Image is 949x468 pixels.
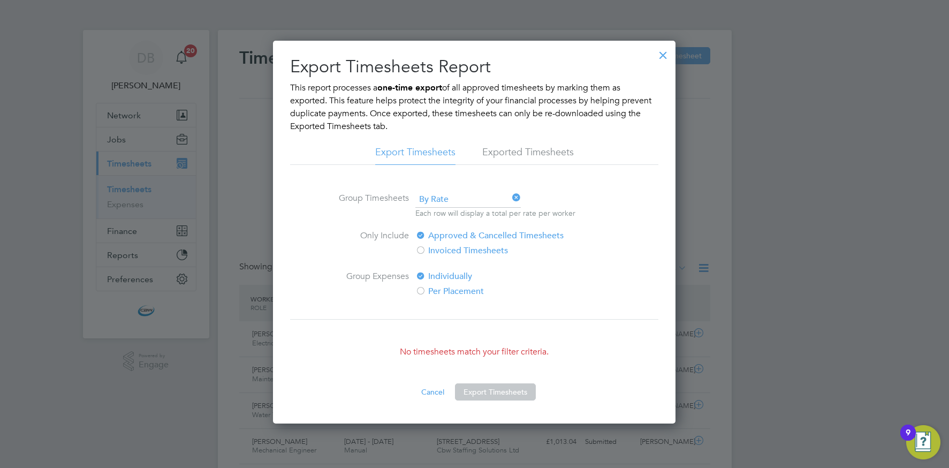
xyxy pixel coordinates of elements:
label: Per Placement [415,285,595,298]
label: Approved & Cancelled Timesheets [415,229,595,242]
label: Only Include [329,229,409,257]
div: 9 [906,433,910,447]
p: This report processes a of all approved timesheets by marking them as exported. This feature help... [290,81,658,133]
button: Export Timesheets [455,383,536,401]
span: By Rate [415,192,521,208]
button: Cancel [413,383,453,401]
p: No timesheets match your filter criteria. [290,345,658,358]
label: Group Expenses [329,270,409,298]
p: Each row will display a total per rate per worker [415,208,575,218]
label: Individually [415,270,595,283]
button: Open Resource Center, 9 new notifications [906,425,940,459]
h2: Export Timesheets Report [290,56,658,78]
li: Export Timesheets [375,146,455,165]
b: one-time export [377,82,442,93]
label: Group Timesheets [329,192,409,216]
label: Invoiced Timesheets [415,244,595,257]
li: Exported Timesheets [482,146,574,165]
